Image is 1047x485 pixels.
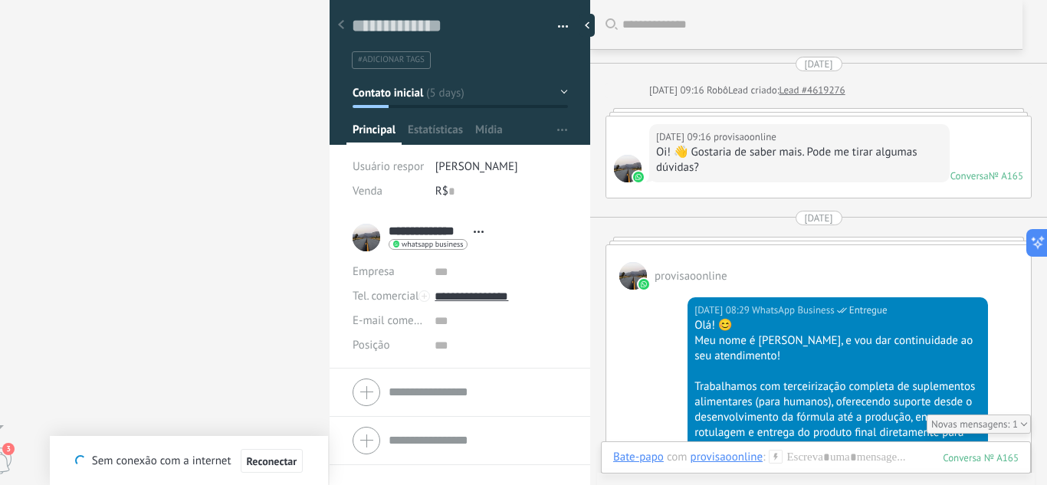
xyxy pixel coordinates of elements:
[2,443,15,455] span: 3
[353,289,418,303] span: Tel. comercial
[849,303,888,318] span: Entregue
[75,448,303,474] div: Sem conexão com a internet
[353,309,423,333] button: E-mail comercial
[408,123,463,145] span: Estatísticas
[358,54,425,65] span: #adicionar tags
[989,169,1023,182] div: № A165
[694,318,981,333] div: Olá! 😊
[691,450,763,464] div: provisaoonline
[353,159,451,174] span: Usuário responsável
[752,303,835,318] span: WhatsApp Business
[667,450,688,465] span: com
[694,379,981,471] div: Trabalhamos com terceirização completa de suplementos alimentares (para humanos), oferecendo supo...
[805,57,833,71] div: [DATE]
[655,269,727,283] span: provisaoonline
[728,83,780,98] div: Lead criado:
[656,129,714,145] div: [DATE] 09:16
[943,451,1019,464] div: 165
[353,123,395,145] span: Principal
[805,211,833,225] div: [DATE]
[619,262,647,290] span: provisaoonline
[435,179,568,204] div: R$
[638,279,649,290] img: waba.svg
[353,284,418,309] button: Tel. comercial
[241,449,304,474] button: Reconectar
[353,333,423,358] div: Posição
[694,333,981,364] div: Meu nome é [PERSON_NAME], e vou dar continuidade ao seu atendimento!
[353,184,382,198] span: Venda
[247,456,297,467] span: Reconectar
[353,155,424,179] div: Usuário responsável
[763,450,765,465] span: :
[353,313,435,328] span: E-mail comercial
[927,415,1031,434] div: 1
[475,123,503,145] span: Mídia
[579,14,595,37] div: ocultar
[649,83,707,98] div: [DATE] 09:16
[402,241,463,248] span: whatsapp business
[950,169,989,182] div: Conversa
[694,303,752,318] div: [DATE] 08:29
[353,179,424,204] div: Venda
[714,129,776,145] span: provisaoonline
[614,155,642,182] span: provisaoonline
[353,339,389,351] span: Posição
[707,84,728,97] span: Robô
[633,172,644,182] img: waba.svg
[779,83,845,98] a: Lead #4619276
[656,145,943,175] div: Oi! 👋 Gostaria de saber mais. Pode me tirar algumas dúvidas?
[353,260,423,284] div: Empresa
[435,159,518,174] span: [PERSON_NAME]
